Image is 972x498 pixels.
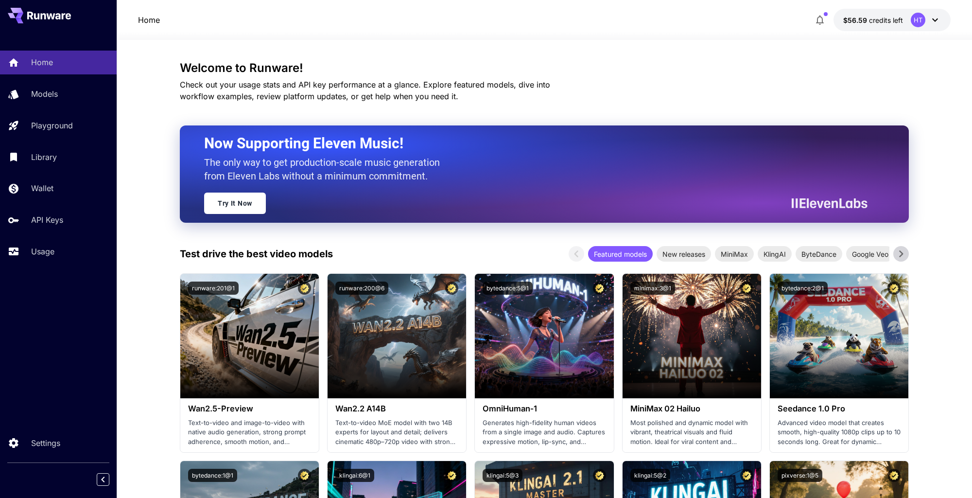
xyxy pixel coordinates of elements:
p: The only way to get production-scale music generation from Eleven Labs without a minimum commitment. [204,156,447,183]
button: klingai:5@3 [483,469,522,482]
nav: breadcrumb [138,14,160,26]
p: Models [31,88,58,100]
div: Featured models [588,246,653,262]
button: runware:201@1 [188,282,239,295]
div: $56.59318 [843,15,903,25]
p: Settings [31,437,60,449]
span: $56.59 [843,16,869,24]
h3: MiniMax 02 Hailuo [630,404,753,413]
div: Collapse sidebar [104,471,117,488]
p: Home [31,56,53,68]
button: Certified Model – Vetted for best performance and includes a commercial license. [298,469,311,482]
button: $56.59318HT [833,9,951,31]
div: MiniMax [715,246,754,262]
a: Home [138,14,160,26]
button: bytedance:5@1 [483,282,533,295]
p: Text-to-video MoE model with two 14B experts for layout and detail; delivers cinematic 480p–720p ... [335,418,458,447]
img: alt [475,274,613,398]
button: Certified Model – Vetted for best performance and includes a commercial license. [445,469,458,482]
button: bytedance:2@1 [778,282,828,295]
img: alt [623,274,761,398]
p: Advanced video model that creates smooth, high-quality 1080p clips up to 10 seconds long. Great f... [778,418,901,447]
div: Google Veo [846,246,894,262]
h3: Wan2.2 A14B [335,404,458,413]
h2: Now Supporting Eleven Music! [204,134,860,153]
img: alt [180,274,319,398]
button: pixverse:1@5 [778,469,822,482]
img: alt [770,274,908,398]
p: Playground [31,120,73,131]
h3: Welcome to Runware! [180,61,909,75]
div: ByteDance [796,246,842,262]
h3: OmniHuman‑1 [483,404,606,413]
span: ByteDance [796,249,842,259]
img: alt [328,274,466,398]
span: Check out your usage stats and API key performance at a glance. Explore featured models, dive int... [180,80,550,101]
span: KlingAI [758,249,792,259]
p: Generates high-fidelity human videos from a single image and audio. Captures expressive motion, l... [483,418,606,447]
a: Try It Now [204,193,266,214]
h3: Wan2.5-Preview [188,404,311,413]
p: Library [31,151,57,163]
p: API Keys [31,214,63,226]
h3: Seedance 1.0 Pro [778,404,901,413]
p: Test drive the best video models [180,247,333,261]
span: MiniMax [715,249,754,259]
span: credits left [869,16,903,24]
button: Certified Model – Vetted for best performance and includes a commercial license. [445,282,458,295]
span: Featured models [588,249,653,259]
button: Certified Model – Vetted for best performance and includes a commercial license. [298,282,311,295]
button: minimax:3@1 [630,282,675,295]
div: KlingAI [758,246,792,262]
button: Certified Model – Vetted for best performance and includes a commercial license. [593,282,606,295]
button: Certified Model – Vetted for best performance and includes a commercial license. [740,469,753,482]
div: HT [911,13,925,27]
button: Certified Model – Vetted for best performance and includes a commercial license. [887,469,901,482]
span: Google Veo [846,249,894,259]
button: runware:200@6 [335,282,388,295]
button: klingai:5@2 [630,469,670,482]
button: Certified Model – Vetted for best performance and includes a commercial license. [740,282,753,295]
span: New releases [657,249,711,259]
p: Wallet [31,182,53,194]
button: Certified Model – Vetted for best performance and includes a commercial license. [593,469,606,482]
button: Collapse sidebar [97,473,109,486]
p: Most polished and dynamic model with vibrant, theatrical visuals and fluid motion. Ideal for vira... [630,418,753,447]
p: Usage [31,246,54,257]
div: New releases [657,246,711,262]
p: Text-to-video and image-to-video with native audio generation, strong prompt adherence, smooth mo... [188,418,311,447]
button: bytedance:1@1 [188,469,237,482]
button: Certified Model – Vetted for best performance and includes a commercial license. [887,282,901,295]
button: klingai:6@1 [335,469,374,482]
